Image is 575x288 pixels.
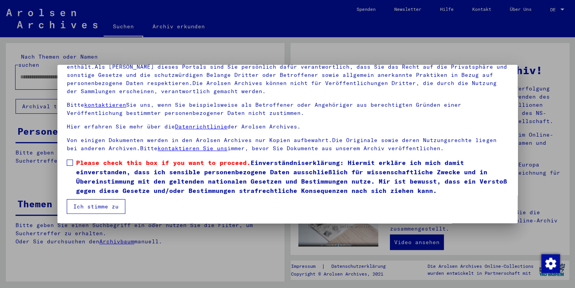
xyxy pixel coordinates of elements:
a: Datenrichtlinie [175,123,227,130]
a: kontaktieren Sie uns [158,145,227,152]
p: Bitte beachten Sie, dass dieses Portal über NS - Verfolgte sensible Daten zu identifizierten oder... [67,55,508,95]
img: Zustimmung ändern [541,254,560,273]
p: Hier erfahren Sie mehr über die der Arolsen Archives. [67,123,508,131]
span: Please check this box if you want to proceed. [76,159,251,167]
button: Ich stimme zu [67,199,125,214]
p: Von einigen Dokumenten werden in den Arolsen Archives nur Kopien aufbewahrt.Die Originale sowie d... [67,136,508,153]
p: Bitte Sie uns, wenn Sie beispielsweise als Betroffener oder Angehöriger aus berechtigten Gründen ... [67,101,508,117]
a: kontaktieren [84,101,126,108]
span: Einverständniserklärung: Hiermit erkläre ich mich damit einverstanden, dass ich sensible personen... [76,158,508,195]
